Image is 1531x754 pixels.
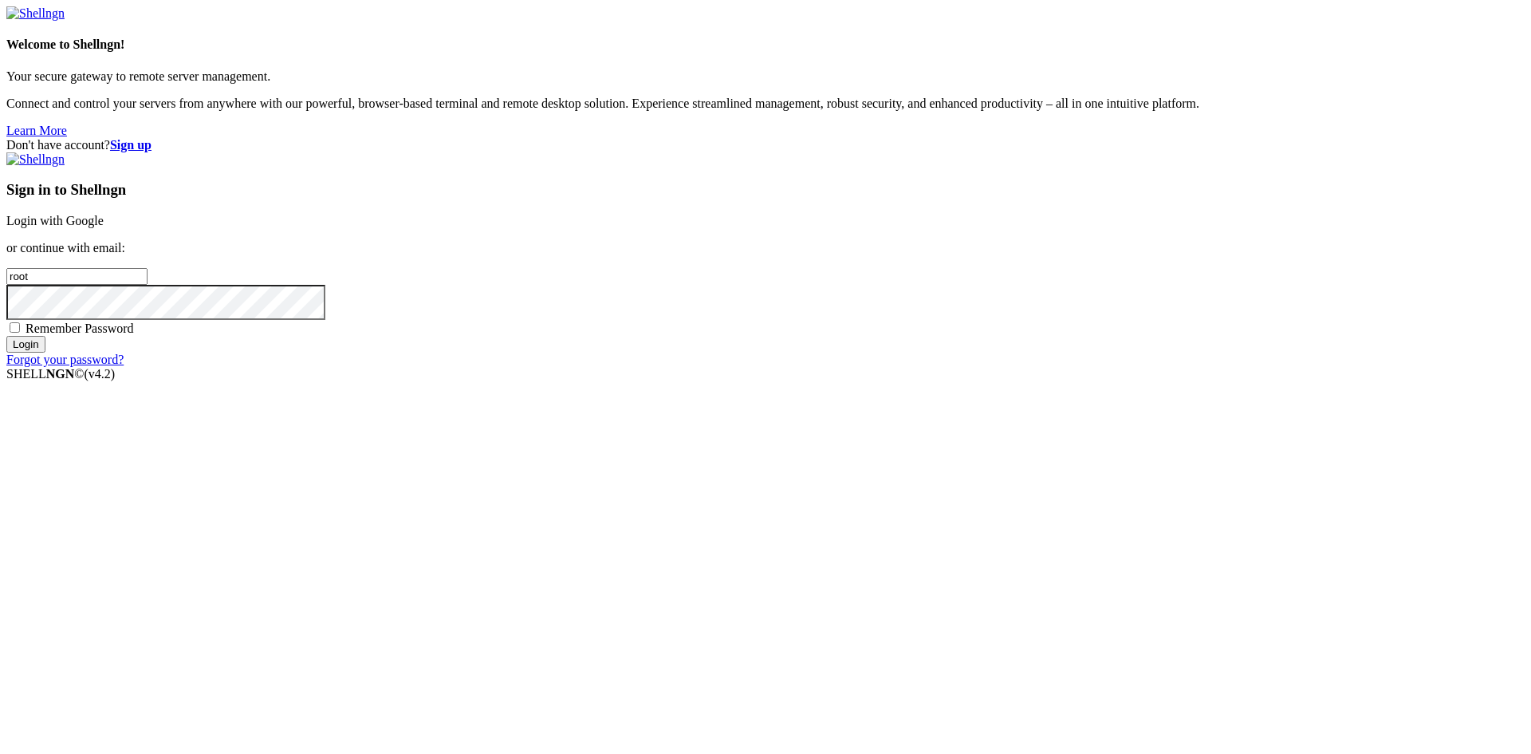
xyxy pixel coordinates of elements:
[10,322,20,333] input: Remember Password
[6,336,45,353] input: Login
[6,152,65,167] img: Shellngn
[46,367,75,381] b: NGN
[6,268,148,285] input: Email address
[110,138,152,152] a: Sign up
[26,322,134,335] span: Remember Password
[6,124,67,137] a: Learn More
[6,69,1525,84] p: Your secure gateway to remote server management.
[6,214,104,227] a: Login with Google
[6,367,115,381] span: SHELL ©
[6,6,65,21] img: Shellngn
[6,353,124,366] a: Forgot your password?
[6,38,1525,52] h4: Welcome to Shellngn!
[6,138,1525,152] div: Don't have account?
[85,367,116,381] span: 4.2.0
[6,181,1525,199] h3: Sign in to Shellngn
[6,97,1525,111] p: Connect and control your servers from anywhere with our powerful, browser-based terminal and remo...
[6,241,1525,255] p: or continue with email:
